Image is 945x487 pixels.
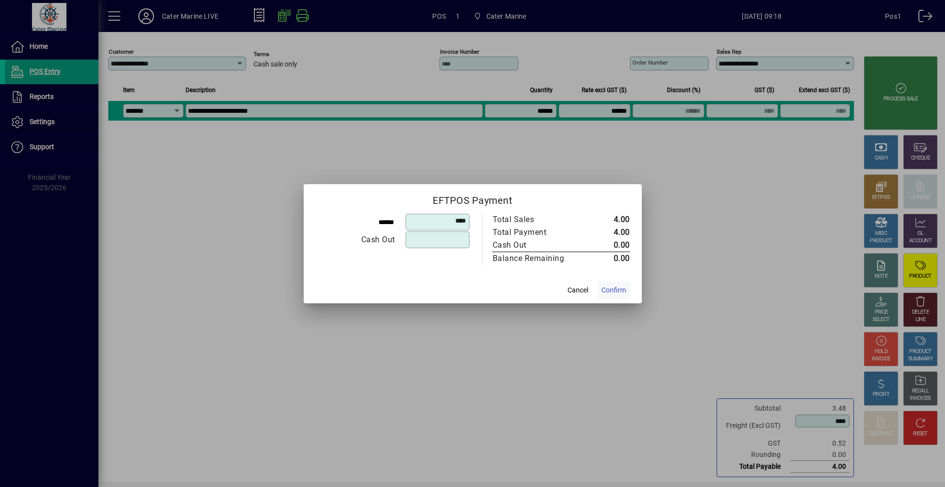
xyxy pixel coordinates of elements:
div: Cash Out [316,234,395,246]
span: Cancel [567,285,588,295]
div: Balance Remaining [493,253,575,264]
td: 4.00 [585,213,630,226]
div: Cash Out [493,239,575,251]
h2: EFTPOS Payment [304,184,642,213]
td: 0.00 [585,239,630,252]
button: Cancel [562,282,594,299]
td: 0.00 [585,252,630,265]
td: 4.00 [585,226,630,239]
span: Confirm [601,285,626,295]
td: Total Sales [492,213,585,226]
button: Confirm [598,282,630,299]
td: Total Payment [492,226,585,239]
